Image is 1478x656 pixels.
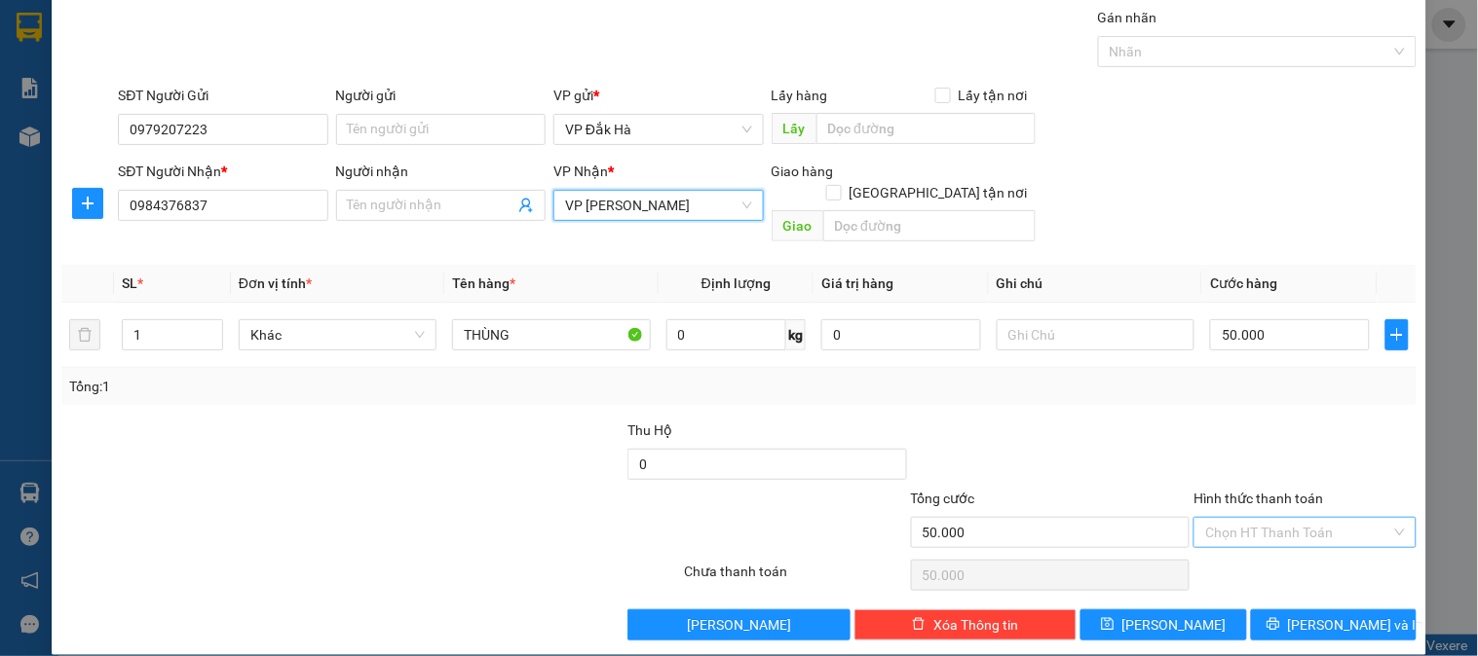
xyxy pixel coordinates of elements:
[682,561,908,595] div: Chưa thanh toán
[518,198,534,213] span: user-add
[701,275,771,291] span: Định lượng
[997,319,1194,350] input: Ghi Chú
[452,319,650,350] input: VD: Bàn, Ghế
[821,275,893,291] span: Giá trị hàng
[565,115,751,144] span: VP Đắk Hà
[122,275,137,291] span: SL
[1122,614,1227,636] span: [PERSON_NAME]
[951,85,1036,106] span: Lấy tận nơi
[772,164,834,179] span: Giao hàng
[10,83,134,104] li: VP VP Đắk Hà
[72,188,103,219] button: plus
[10,107,114,144] b: 285 - 287 [PERSON_NAME]
[134,107,241,144] b: Dãy 3 A6 trong BXMĐ cũ
[553,85,763,106] div: VP gửi
[10,108,23,122] span: environment
[772,210,823,241] span: Giao
[1098,10,1157,25] label: Gán nhãn
[239,275,312,291] span: Đơn vị tính
[73,196,102,211] span: plus
[134,108,148,122] span: environment
[786,319,806,350] span: kg
[687,614,791,636] span: [PERSON_NAME]
[69,319,100,350] button: delete
[452,275,515,291] span: Tên hàng
[1251,609,1417,640] button: printer[PERSON_NAME] và In
[627,609,850,640] button: [PERSON_NAME]
[118,161,327,182] div: SĐT Người Nhận
[336,161,546,182] div: Người nhận
[250,320,425,349] span: Khác
[911,491,975,506] span: Tổng cước
[134,83,259,104] li: VP BX Miền Đông
[842,182,1036,203] span: [GEOGRAPHIC_DATA] tận nơi
[912,617,926,633] span: delete
[1288,614,1424,636] span: [PERSON_NAME] và In
[10,10,283,47] li: Tân Anh
[933,614,1018,636] span: Xóa Thông tin
[772,113,816,144] span: Lấy
[816,113,1036,144] input: Dọc đường
[1267,617,1280,633] span: printer
[10,10,78,78] img: logo.jpg
[1386,327,1408,343] span: plus
[565,191,751,220] span: VP Thành Thái
[1194,491,1323,506] label: Hình thức thanh toán
[854,609,1077,640] button: deleteXóa Thông tin
[69,376,572,397] div: Tổng: 1
[627,422,672,438] span: Thu Hộ
[1210,275,1277,291] span: Cước hàng
[821,319,981,350] input: 0
[1080,609,1246,640] button: save[PERSON_NAME]
[772,88,828,103] span: Lấy hàng
[336,85,546,106] div: Người gửi
[823,210,1036,241] input: Dọc đường
[553,164,608,179] span: VP Nhận
[1385,319,1409,350] button: plus
[1101,617,1115,633] span: save
[118,85,327,106] div: SĐT Người Gửi
[989,265,1202,303] th: Ghi chú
